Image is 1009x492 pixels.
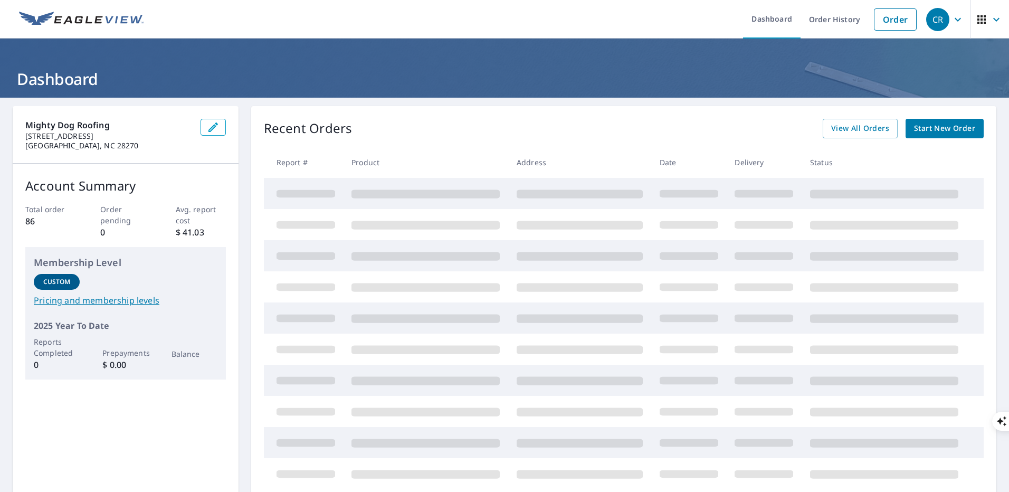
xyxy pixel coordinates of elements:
p: [STREET_ADDRESS] [25,131,192,141]
p: Account Summary [25,176,226,195]
p: Order pending [100,204,150,226]
span: Start New Order [914,122,975,135]
th: Report # [264,147,344,178]
p: Recent Orders [264,119,353,138]
img: EV Logo [19,12,144,27]
p: Avg. report cost [176,204,226,226]
p: Custom [43,277,71,287]
p: Total order [25,204,75,215]
p: Membership Level [34,256,217,270]
a: Order [874,8,917,31]
th: Product [343,147,508,178]
th: Address [508,147,651,178]
p: Mighty Dog Roofing [25,119,192,131]
a: Pricing and membership levels [34,294,217,307]
p: Prepayments [102,347,148,358]
th: Status [802,147,967,178]
div: CR [926,8,949,31]
p: 0 [34,358,80,371]
a: View All Orders [823,119,898,138]
a: Start New Order [906,119,984,138]
th: Delivery [726,147,802,178]
span: View All Orders [831,122,889,135]
p: [GEOGRAPHIC_DATA], NC 28270 [25,141,192,150]
p: Reports Completed [34,336,80,358]
p: $ 0.00 [102,358,148,371]
p: 0 [100,226,150,239]
p: 86 [25,215,75,228]
p: Balance [172,348,217,359]
th: Date [651,147,727,178]
h1: Dashboard [13,68,996,90]
p: 2025 Year To Date [34,319,217,332]
p: $ 41.03 [176,226,226,239]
